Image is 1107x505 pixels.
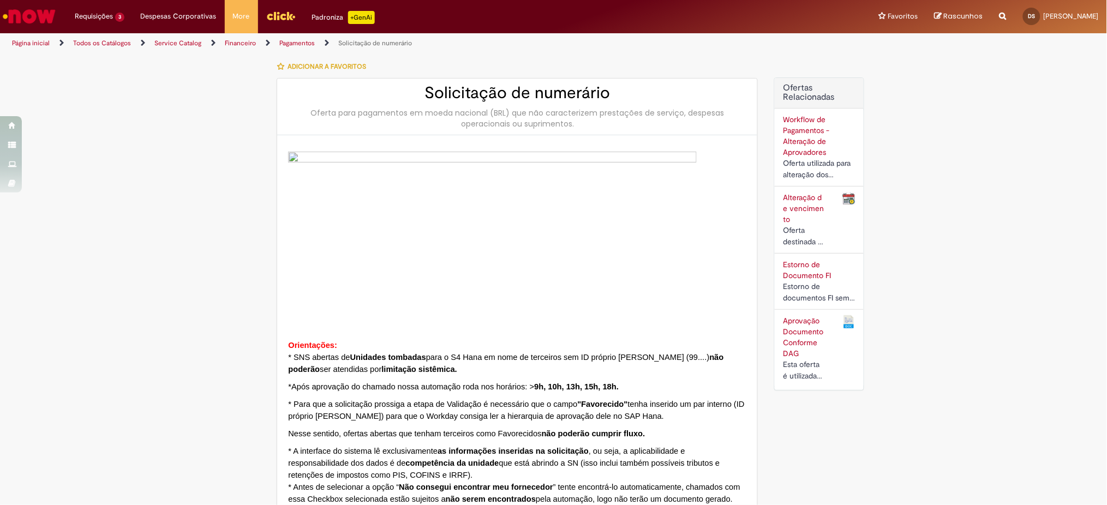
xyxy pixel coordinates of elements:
a: Solicitação de numerário [338,39,412,47]
div: Oferta para pagamentos em moeda nacional (BRL) que não caracterizem prestações de serviço, despes... [288,107,746,129]
span: DS [1028,13,1036,20]
span: * Antes de selecionar a opção “ ” tente encontrá-lo automaticamente, chamados com essa Checkbox s... [288,483,740,503]
span: * Para que a solicitação prossiga a etapa de Validação é necessário que o campo tenha inserido um... [288,400,745,420]
span: * A interface do sistema lê exclusivamente , ou seja, a aplicabilidade e responsabilidade dos dad... [288,447,720,479]
img: Aprovação Documento Conforme DAG [842,315,855,328]
strong: não serem encontrados [446,495,536,503]
span: [PERSON_NAME] [1044,11,1099,21]
span: More [233,11,250,22]
img: click_logo_yellow_360x200.png [266,8,296,24]
ul: Trilhas de página [8,33,730,53]
strong: competência da unidade [406,459,499,467]
div: Esta oferta é utilizada para o Campo solicitar a aprovação do documento que esta fora da alçada d... [783,359,826,382]
h2: Solicitação de numerário [288,84,746,102]
strong: limitação sistêmica. [382,365,458,374]
a: Workflow de Pagamentos - Alteração de Aprovadores [783,115,829,157]
a: Aprovação Documento Conforme DAG [783,316,823,358]
span: Requisições [75,11,113,22]
span: *Após aprovação do chamado nossa automação roda nos horários: [288,382,623,391]
img: sys_attachment.do [288,152,697,317]
a: Estorno de Documento FI [783,260,831,280]
div: Estorno de documentos FI sem partidas compensadas [783,281,855,304]
a: Financeiro [225,39,256,47]
a: Alteração de vencimento [783,193,824,224]
div: Ofertas Relacionadas [774,77,864,390]
a: Página inicial [12,39,50,47]
a: Rascunhos [935,11,983,22]
strong: Unidades tombadas [350,353,426,362]
strong: as informações inseridas na solicitação [438,447,589,455]
span: 9h, 10h, 13h, 15h, 18h. [534,382,619,391]
a: Todos os Catálogos [73,39,131,47]
a: Pagamentos [279,39,315,47]
span: Rascunhos [944,11,983,21]
div: Oferta destinada à alteração de data de pagamento [783,225,826,248]
span: * SNS abertas de para o S4 Hana em nome de terceiros sem ID próprio [PERSON_NAME] (99....) ser at... [288,353,723,374]
span: Nesse sentido, ofertas abertas que tenham terceiros como Favorecidos [288,429,645,438]
div: Padroniza [312,11,375,24]
strong: Não consegui encontrar meu fornecedor [399,483,553,491]
button: Adicionar a Favoritos [277,55,372,78]
span: Despesas Corporativas [141,11,217,22]
strong: não poderão cumprir fluxo. [542,429,645,438]
a: Service Catalog [154,39,201,47]
span: Favoritos [888,11,918,22]
span: 3 [115,13,124,22]
div: Oferta utilizada para alteração dos aprovadores cadastrados no workflow de documentos a pagar. [783,158,855,181]
img: ServiceNow [1,5,57,27]
span: Orientações: [288,341,337,350]
img: Alteração de vencimento [842,192,855,205]
h2: Ofertas Relacionadas [783,83,855,103]
span: Adicionar a Favoritos [288,62,366,71]
strong: não poderão [288,353,723,374]
p: +GenAi [348,11,375,24]
span: > [530,382,535,391]
strong: "Favorecido" [578,400,628,408]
